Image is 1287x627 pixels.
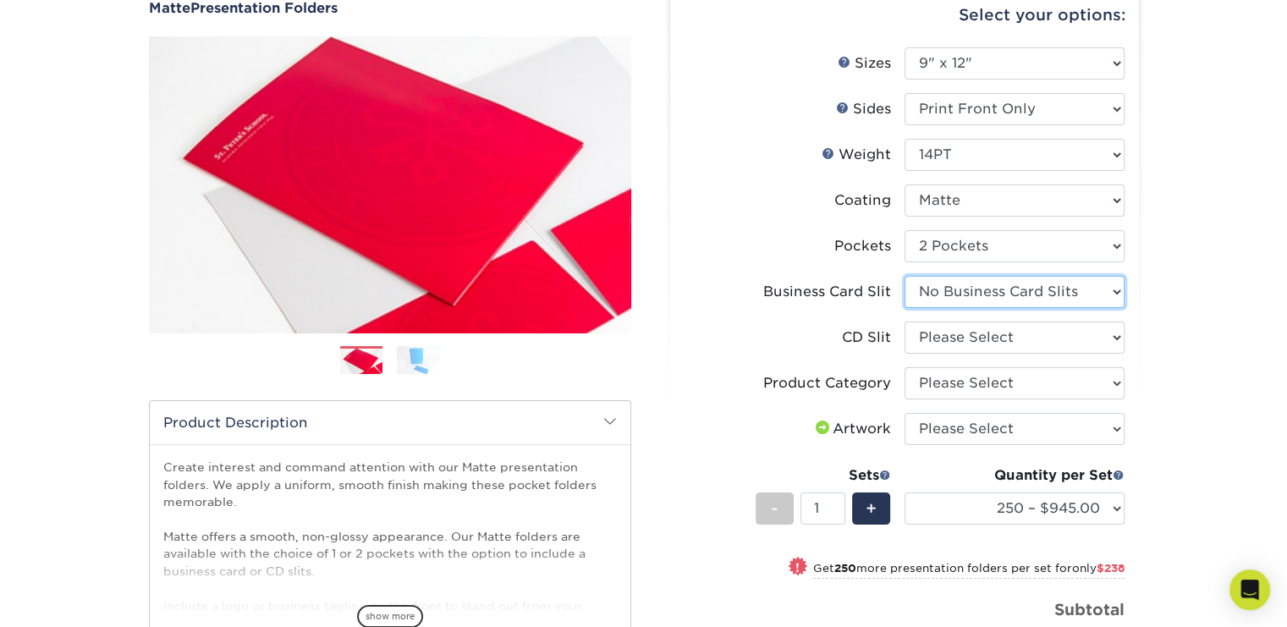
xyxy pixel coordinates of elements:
[834,190,891,211] div: Coating
[1054,600,1125,619] strong: Subtotal
[842,327,891,348] div: CD Slit
[822,145,891,165] div: Weight
[756,465,891,486] div: Sets
[1097,562,1125,575] span: $238
[763,373,891,393] div: Product Category
[763,282,891,302] div: Business Card Slit
[1229,569,1270,610] div: Open Intercom Messenger
[397,345,439,374] img: Presentation Folders 02
[838,53,891,74] div: Sizes
[866,496,877,521] span: +
[834,562,856,575] strong: 250
[150,401,630,444] h2: Product Description
[812,419,891,439] div: Artwork
[771,496,778,521] span: -
[149,18,631,351] img: Matte 01
[836,99,891,119] div: Sides
[340,347,382,376] img: Presentation Folders 01
[813,562,1125,579] small: Get more presentation folders per set for
[834,236,891,256] div: Pockets
[1072,562,1125,575] span: only
[795,558,800,576] span: !
[905,465,1125,486] div: Quantity per Set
